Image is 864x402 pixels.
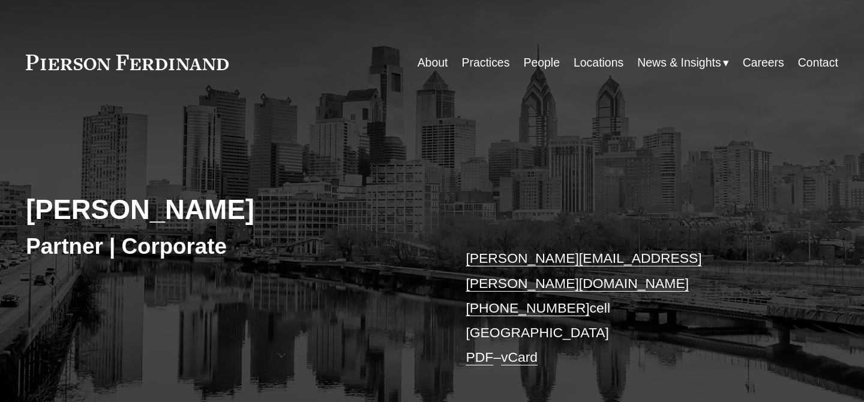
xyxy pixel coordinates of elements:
a: folder dropdown [637,51,728,74]
a: Contact [798,51,838,74]
a: Practices [461,51,509,74]
a: vCard [501,349,538,365]
p: cell [GEOGRAPHIC_DATA] – [466,246,804,370]
a: PDF [466,349,493,365]
a: [PHONE_NUMBER] [466,300,589,316]
h2: [PERSON_NAME] [26,194,432,227]
a: About [418,51,448,74]
a: People [523,51,560,74]
a: [PERSON_NAME][EMAIL_ADDRESS][PERSON_NAME][DOMAIN_NAME] [466,250,701,290]
h3: Partner | Corporate [26,233,432,260]
a: Locations [574,51,623,74]
a: Careers [743,51,784,74]
span: News & Insights [637,52,721,73]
